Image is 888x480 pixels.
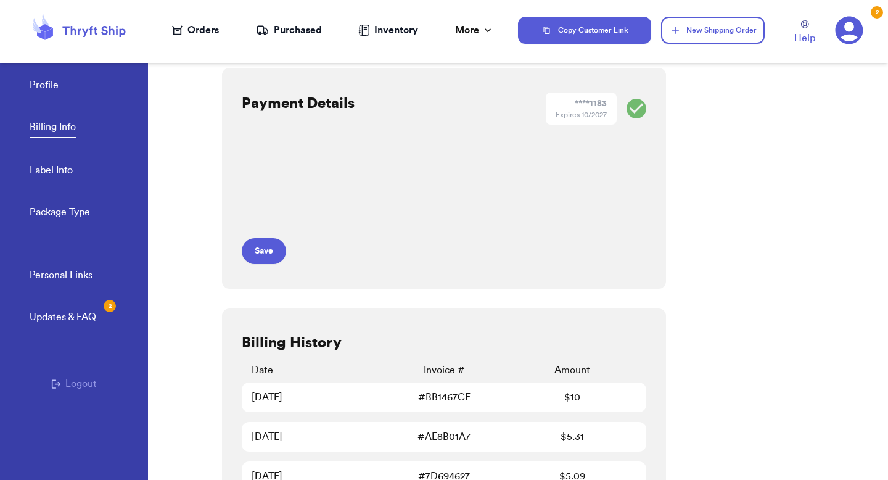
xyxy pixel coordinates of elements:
div: 2 [871,6,883,19]
button: Logout [51,376,97,391]
a: Personal Links [30,268,92,285]
button: Save [242,238,286,264]
span: Help [794,31,815,46]
h2: Payment Details [242,94,355,114]
a: Purchased [256,23,322,38]
iframe: Secure payment input frame [239,147,514,228]
a: 2 [835,16,863,44]
a: Orders [172,23,219,38]
a: Help [794,20,815,46]
div: [DATE] [252,390,380,405]
div: Updates & FAQ [30,310,96,325]
div: $ 5.31 [508,429,636,444]
button: New Shipping Order [661,17,765,44]
div: $ 10 [508,390,636,405]
div: 2 [104,300,116,312]
div: Invoice # [380,363,508,378]
div: More [455,23,494,38]
a: Updates & FAQ2 [30,310,96,327]
a: Package Type [30,205,90,222]
h2: Billing History [242,333,342,353]
div: [DATE] [252,429,380,444]
a: Inventory [358,23,418,38]
a: Billing Info [30,120,76,138]
a: Label Info [30,163,73,180]
div: Expires: 10/2027 [556,110,607,120]
div: Amount [508,363,636,378]
div: Date [252,363,380,378]
a: #BB1467CE [418,390,471,405]
a: Profile [30,78,59,95]
button: Copy Customer Link [518,17,651,44]
a: #AE8B01A7 [417,429,471,444]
